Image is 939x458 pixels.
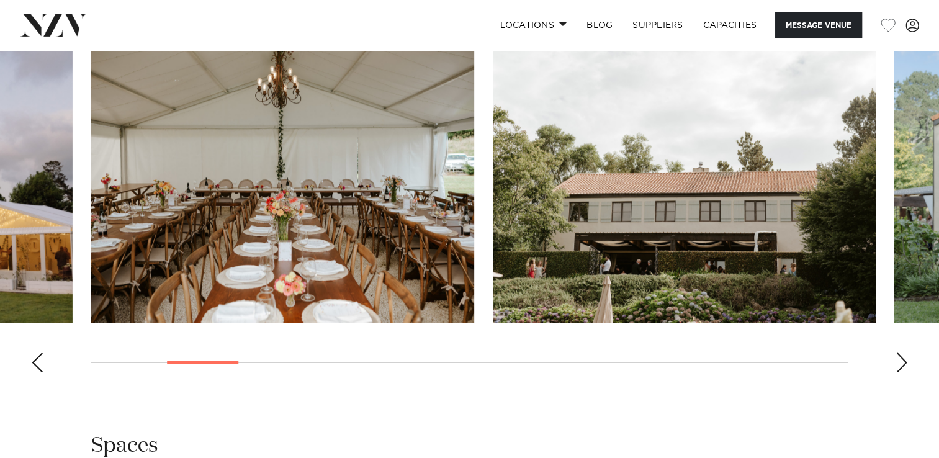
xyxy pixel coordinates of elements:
[91,42,474,323] swiper-slide: 3 / 20
[693,12,767,38] a: Capacities
[493,42,876,323] swiper-slide: 4 / 20
[622,12,693,38] a: SUPPLIERS
[577,12,622,38] a: BLOG
[20,14,88,36] img: nzv-logo.png
[775,12,862,38] button: Message Venue
[490,12,577,38] a: Locations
